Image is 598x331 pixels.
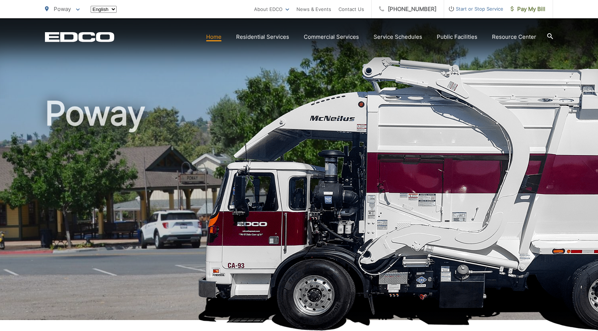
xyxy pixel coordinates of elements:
[374,33,422,41] a: Service Schedules
[304,33,359,41] a: Commercial Services
[206,33,222,41] a: Home
[45,95,553,327] h1: Poway
[296,5,331,14] a: News & Events
[254,5,289,14] a: About EDCO
[437,33,477,41] a: Public Facilities
[338,5,364,14] a: Contact Us
[511,5,545,14] span: Pay My Bill
[492,33,536,41] a: Resource Center
[91,6,117,13] select: Select a language
[45,32,114,42] a: EDCD logo. Return to the homepage.
[236,33,289,41] a: Residential Services
[54,5,71,12] span: Poway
